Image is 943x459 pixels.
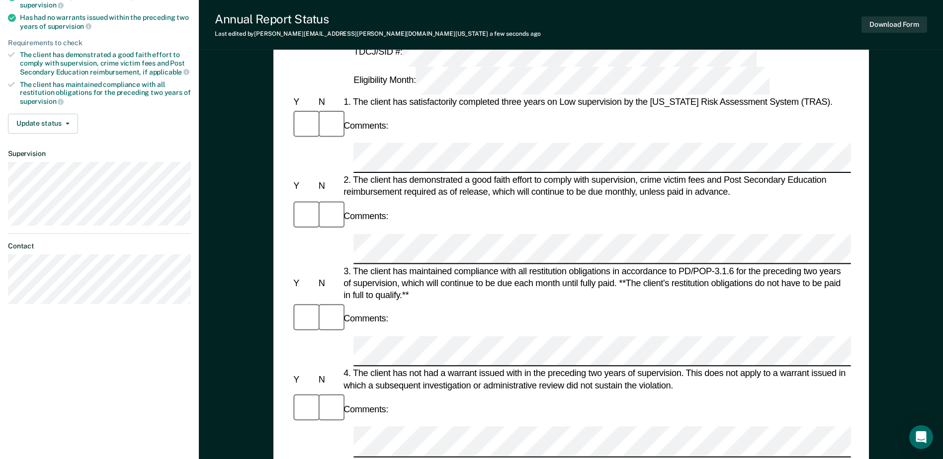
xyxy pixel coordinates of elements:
div: TDCJ/SID #: [351,38,758,67]
div: Y [291,96,316,108]
span: supervision [48,22,91,30]
span: supervision [20,97,64,105]
span: a few seconds ago [490,30,541,37]
div: Open Intercom Messenger [909,425,933,449]
div: The client has demonstrated a good faith effort to comply with supervision, crime victim fees and... [20,51,191,76]
div: Comments: [342,403,390,415]
div: The client has maintained compliance with all restitution obligations for the preceding two years of [20,80,191,106]
div: Comments: [342,210,390,222]
div: N [316,96,341,108]
div: Requirements to check [8,39,191,47]
dt: Contact [8,242,191,250]
div: N [316,374,341,385]
span: supervision [20,1,64,9]
div: Y [291,374,316,385]
div: Comments: [342,312,390,324]
div: 3. The client has maintained compliance with all restitution obligations in accordance to PD/POP-... [342,265,851,301]
div: Comments: [342,120,390,132]
div: 2. The client has demonstrated a good faith effort to comply with supervision, crime victim fees ... [342,174,851,198]
div: Y [291,277,316,289]
div: Has had no warrants issued within the preceding two years of [20,13,191,30]
div: N [316,277,341,289]
span: applicable [149,68,189,76]
div: 1. The client has satisfactorily completed three years on Low supervision by the [US_STATE] Risk ... [342,96,851,108]
div: N [316,180,341,192]
div: 4. The client has not had a warrant issued with in the preceding two years of supervision. This d... [342,368,851,391]
div: Annual Report Status [215,12,541,26]
div: Y [291,180,316,192]
dt: Supervision [8,150,191,158]
div: Eligibility Month: [351,67,772,95]
div: Last edited by [PERSON_NAME][EMAIL_ADDRESS][PERSON_NAME][DOMAIN_NAME][US_STATE] [215,30,541,37]
button: Update status [8,114,78,134]
button: Download Form [861,16,927,33]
